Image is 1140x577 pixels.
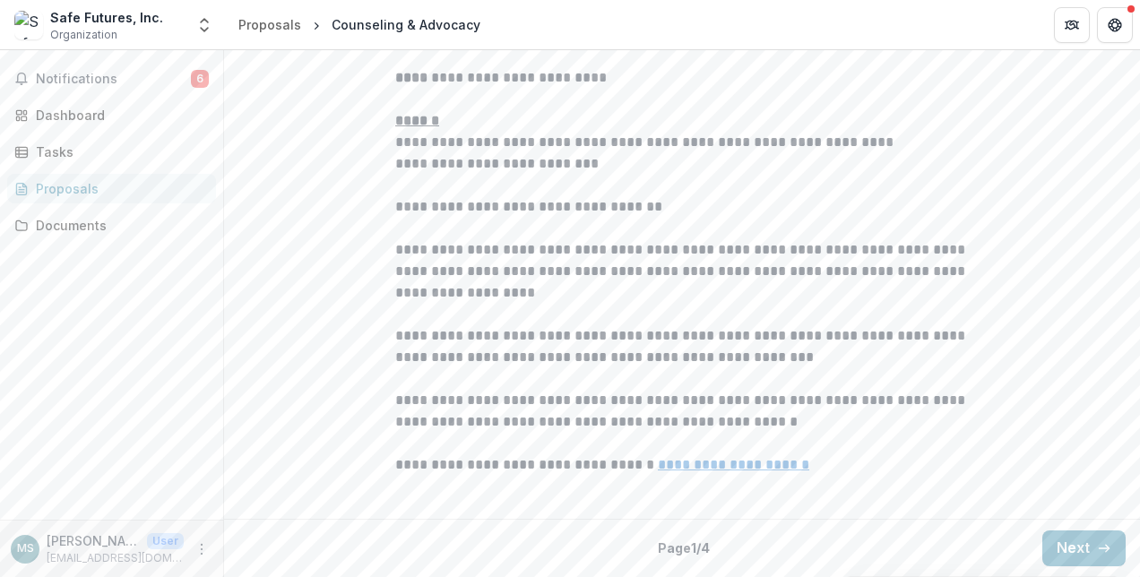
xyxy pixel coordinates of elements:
span: Organization [50,27,117,43]
div: Safe Futures, Inc. [50,8,163,27]
a: Proposals [231,12,308,38]
div: Documents [36,216,202,235]
div: Dashboard [36,106,202,125]
div: Proposals [238,15,301,34]
p: [PERSON_NAME] [47,531,140,550]
button: Notifications6 [7,65,216,93]
a: Documents [7,211,216,240]
button: Get Help [1097,7,1133,43]
button: Next [1042,530,1126,566]
p: User [147,533,184,549]
span: 6 [191,70,209,88]
div: Margaret Soussloff [17,543,34,555]
button: Open entity switcher [192,7,217,43]
button: More [191,538,212,560]
nav: breadcrumb [231,12,488,38]
p: Page 1 / 4 [658,538,710,557]
div: Counseling & Advocacy [332,15,480,34]
a: Proposals [7,174,216,203]
button: Partners [1054,7,1090,43]
div: Proposals [36,179,202,198]
a: Dashboard [7,100,216,130]
div: Tasks [36,142,202,161]
p: [EMAIL_ADDRESS][DOMAIN_NAME] [47,550,184,566]
a: Tasks [7,137,216,167]
span: Notifications [36,72,191,87]
img: Safe Futures, Inc. [14,11,43,39]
